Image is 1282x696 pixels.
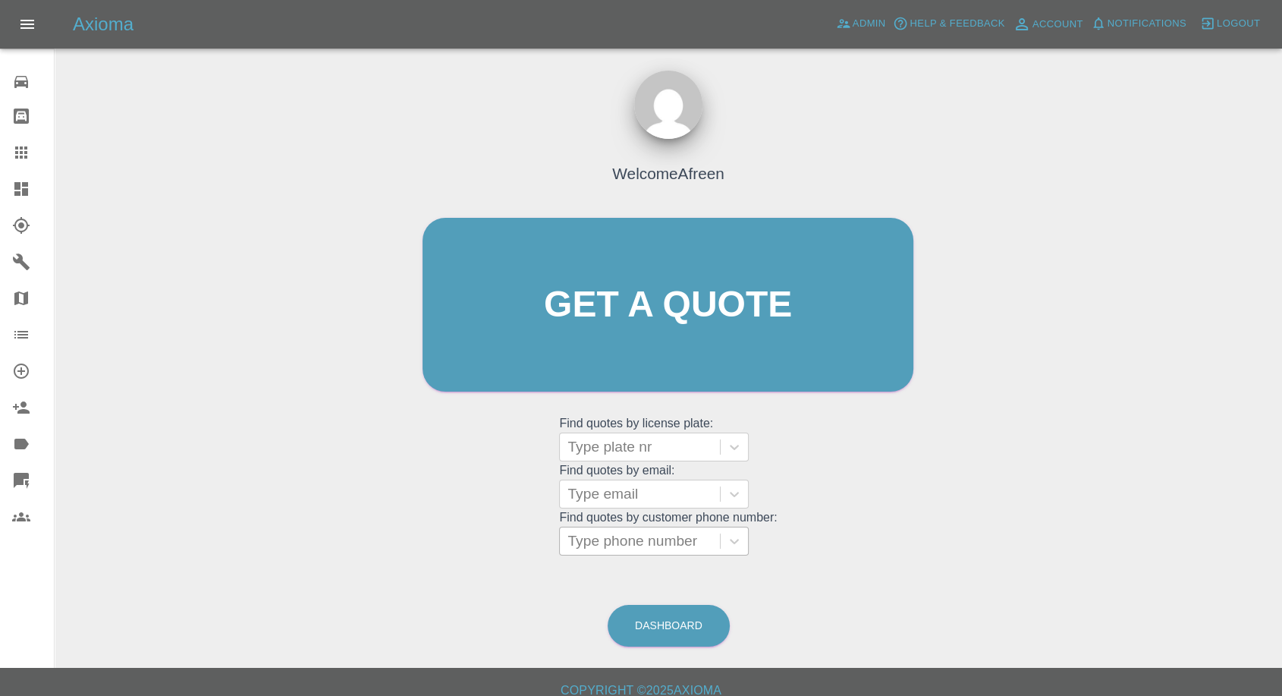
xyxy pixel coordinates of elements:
[559,464,777,509] grid: Find quotes by email:
[634,71,702,139] img: ...
[423,218,913,392] a: Get a quote
[1217,15,1260,33] span: Logout
[73,12,134,36] h5: Axioma
[1108,15,1186,33] span: Notifications
[889,12,1008,36] button: Help & Feedback
[9,6,46,43] button: Open drawer
[1009,12,1087,36] a: Account
[910,15,1004,33] span: Help & Feedback
[1196,12,1264,36] button: Logout
[1087,12,1190,36] button: Notifications
[559,417,777,461] grid: Find quotes by license plate:
[853,15,886,33] span: Admin
[832,12,890,36] a: Admin
[612,162,724,185] h4: Welcome Afreen
[1032,16,1083,33] span: Account
[608,605,730,647] a: Dashboard
[559,511,777,556] grid: Find quotes by customer phone number:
